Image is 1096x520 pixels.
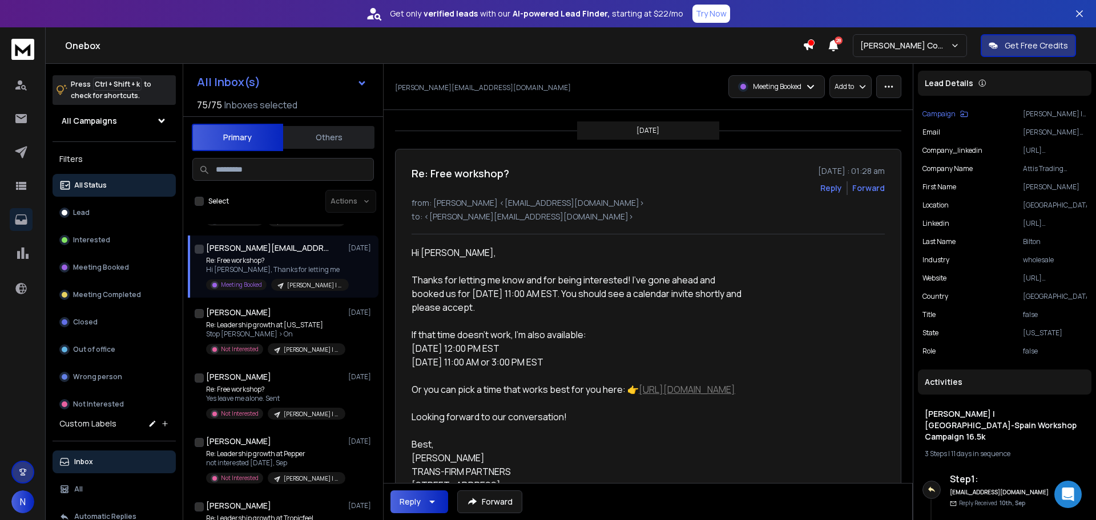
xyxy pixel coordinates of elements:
[206,500,271,511] h1: [PERSON_NAME]
[1023,310,1087,319] p: false
[922,237,956,246] p: Last Name
[457,490,522,513] button: Forward
[348,437,374,446] p: [DATE]
[206,385,343,394] p: Re: Free workshop?
[284,346,339,354] p: [PERSON_NAME] | [GEOGRAPHIC_DATA]-Spain Workshop Campaign 16.5k
[922,292,948,301] p: Country
[53,151,176,167] h3: Filters
[62,115,117,127] h1: All Campaigns
[922,201,949,210] p: location
[73,208,90,217] p: Lead
[412,410,745,437] div: Looking forward to our conversation!
[206,307,271,318] h1: [PERSON_NAME]
[835,82,854,91] p: Add to
[424,8,478,19] strong: verified leads
[922,128,940,137] p: Email
[73,400,124,409] p: Not Interested
[224,98,297,112] h3: Inboxes selected
[208,197,229,206] label: Select
[1023,219,1087,228] p: [URL][DOMAIN_NAME]
[53,256,176,279] button: Meeting Booked
[206,436,271,447] h1: [PERSON_NAME]
[284,474,339,483] p: [PERSON_NAME] | [GEOGRAPHIC_DATA]-Spain Workshop Campaign 16.5k
[1000,499,1025,507] span: 10th, Sep
[348,501,374,510] p: [DATE]
[390,490,448,513] button: Reply
[206,330,343,339] p: Stop [PERSON_NAME] > On
[53,478,176,501] button: All
[950,472,1050,486] h6: Step 1 :
[951,449,1010,458] span: 11 days in sequence
[74,181,107,190] p: All Status
[11,490,34,513] button: N
[692,5,730,23] button: Try Now
[1023,237,1087,246] p: Bilton
[1023,255,1087,265] p: wholesale
[1023,146,1087,155] p: [URL][DOMAIN_NAME]
[922,109,956,119] p: Campaign
[53,109,176,132] button: All Campaigns
[922,219,949,228] p: linkedin
[922,328,938,338] p: State
[922,109,968,119] button: Campaign
[1005,40,1068,51] p: Get Free Credits
[53,174,176,197] button: All Status
[820,182,842,194] button: Reply
[59,418,116,429] h3: Custom Labels
[53,311,176,334] button: Closed
[922,347,936,356] p: Role
[412,165,509,181] h1: Re: Free workshop?
[74,457,93,466] p: Inbox
[71,79,151,101] p: Press to check for shortcuts.
[400,496,421,507] div: Reply
[412,355,745,383] div: [DATE] 11:00 AM or 3:00 PM EST
[950,488,1050,497] h6: [EMAIL_ADDRESS][DOMAIN_NAME]
[53,283,176,306] button: Meeting Completed
[412,328,745,342] div: If that time doesn’t work, I’m also available:
[287,281,342,290] p: [PERSON_NAME] | [GEOGRAPHIC_DATA]-Spain Workshop Campaign 16.5k
[206,394,343,403] p: Yes leave me alone. Sent
[922,164,973,173] p: Company Name
[925,449,947,458] span: 3 Steps
[284,410,339,419] p: [PERSON_NAME] | [GEOGRAPHIC_DATA]-Spain Workshop Campaign 16.5k
[922,182,956,192] p: First Name
[860,40,950,51] p: [PERSON_NAME] Consulting
[192,124,283,151] button: Primary
[197,76,260,88] h1: All Inbox(s)
[818,165,885,177] p: [DATE] : 01:28 am
[221,281,262,289] p: Meeting Booked
[348,372,374,381] p: [DATE]
[206,371,271,383] h1: [PERSON_NAME]
[636,126,659,135] p: [DATE]
[73,345,115,354] p: Out of office
[73,263,129,272] p: Meeting Booked
[395,83,571,92] p: [PERSON_NAME][EMAIL_ADDRESS][DOMAIN_NAME]
[348,243,374,253] p: [DATE]
[922,146,982,155] p: company_linkedin
[197,98,222,112] span: 75 / 75
[639,383,735,396] a: [URL][DOMAIN_NAME]
[53,450,176,473] button: Inbox
[922,274,946,283] p: website
[922,310,936,319] p: title
[73,372,122,381] p: Wrong person
[93,78,142,91] span: Ctrl + Shift + k
[53,338,176,361] button: Out of office
[981,34,1076,57] button: Get Free Credits
[65,39,803,52] h1: Onebox
[206,449,343,458] p: Re: Leadership growth at Pepper
[1023,201,1087,210] p: [GEOGRAPHIC_DATA]
[1023,164,1087,173] p: Attis Trading Company
[1023,347,1087,356] p: false
[53,365,176,388] button: Wrong person
[221,345,259,354] p: Not Interested
[1023,292,1087,301] p: [GEOGRAPHIC_DATA]
[925,408,1085,442] h1: [PERSON_NAME] | [GEOGRAPHIC_DATA]-Spain Workshop Campaign 16.5k
[922,255,949,265] p: industry
[918,369,1091,395] div: Activities
[221,409,259,418] p: Not Interested
[412,273,745,328] div: Thanks for letting me know and for being interested! I’ve gone ahead and booked us for [DATE] 11:...
[206,458,343,468] p: not interested [DATE], Sep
